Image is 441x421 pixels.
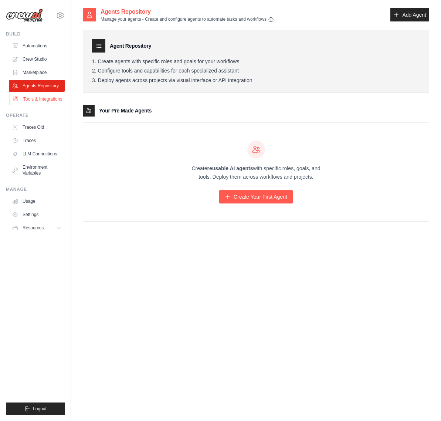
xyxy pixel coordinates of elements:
a: LLM Connections [9,148,65,160]
strong: reusable AI agents [207,165,253,171]
a: Tools & Integrations [10,93,65,105]
li: Create agents with specific roles and goals for your workflows [92,58,420,65]
div: Build [6,31,65,37]
a: Create Your First Agent [219,190,293,203]
a: Add Agent [390,8,429,21]
a: Traces Old [9,121,65,133]
a: Agents Repository [9,80,65,92]
div: Manage [6,186,65,192]
a: Crew Studio [9,53,65,65]
a: Usage [9,195,65,207]
h2: Agents Repository [101,7,274,16]
button: Resources [9,222,65,234]
div: Operate [6,112,65,118]
h3: Your Pre Made Agents [99,107,152,114]
span: Logout [33,406,47,412]
li: Deploy agents across projects via visual interface or API integration [92,77,420,84]
a: Traces [9,135,65,146]
h3: Agent Repository [110,42,151,50]
a: Environment Variables [9,161,65,179]
p: Manage your agents - Create and configure agents to automate tasks and workflows [101,16,274,23]
p: Create with specific roles, goals, and tools. Deploy them across workflows and projects. [185,164,327,181]
span: Resources [23,225,44,231]
a: Marketplace [9,67,65,78]
a: Settings [9,209,65,220]
button: Logout [6,403,65,415]
img: Logo [6,9,43,23]
a: Automations [9,40,65,52]
li: Configure tools and capabilities for each specialized assistant [92,68,420,74]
